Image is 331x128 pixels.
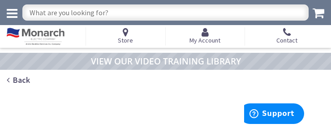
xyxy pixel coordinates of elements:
a: Back [7,74,324,86]
iframe: Opens a widget where you can find more information [244,103,304,126]
span: Store [118,36,133,44]
a: VIEW OUR VIDEO TRAINING LIBRARY [91,57,241,66]
span: Contact [276,37,297,43]
a: My Account [189,27,220,43]
a: Contact [276,27,297,43]
span: My Account [189,36,220,44]
a: Store [118,27,133,43]
input: What are you looking for? [22,4,309,21]
strong: Back [13,75,30,85]
img: Monarch Electric Company [7,28,64,46]
a: Monarch Electric Company [7,27,81,46]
